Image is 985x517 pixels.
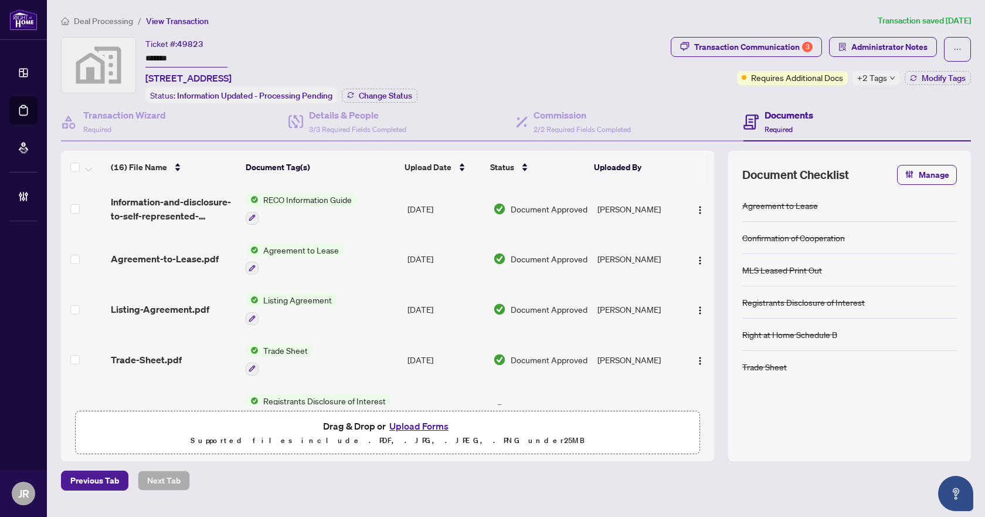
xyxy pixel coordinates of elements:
span: Previous Tab [70,471,119,490]
div: Status: [145,87,337,103]
span: Information-and-disclosure-to-self-represented-party.pdf [111,195,236,223]
div: Trade Sheet [742,360,787,373]
button: Logo [691,200,709,218]
span: Registrants Disclosure of Interest [259,394,390,407]
span: ellipsis [953,45,962,53]
article: Transaction saved [DATE] [878,14,971,28]
td: [DATE] [403,184,488,234]
div: MLS Leased Print Out [742,263,822,276]
span: Required [83,125,111,134]
img: Logo [695,306,705,315]
li: / [138,14,141,28]
h4: Documents [765,108,813,122]
span: Information Updated - Processing Pending [177,90,332,101]
span: Change Status [359,92,412,100]
span: Document Approved [511,403,587,416]
span: RECO Information Guide [259,193,356,206]
span: 49823 [177,39,203,49]
span: Drag & Drop orUpload FormsSupported files include .PDF, .JPG, .JPEG, .PNG under25MB [76,411,699,455]
button: Status IconRegistrants Disclosure of Interest [246,394,390,426]
img: Document Status [493,202,506,215]
th: (16) File Name [106,151,241,184]
span: disclosure EXECUTED 1.pdf [111,403,230,417]
img: Document Status [493,403,506,416]
div: 3 [802,42,813,52]
span: Drag & Drop or [323,418,452,434]
th: Document Tag(s) [241,151,400,184]
img: Status Icon [246,293,259,306]
div: Confirmation of Cooperation [742,231,845,244]
button: Manage [897,165,957,185]
td: [PERSON_NAME] [593,234,685,285]
span: Agreement-to-Lease.pdf [111,252,219,266]
span: Modify Tags [922,74,966,82]
button: Upload Forms [386,418,452,434]
button: Status IconTrade Sheet [246,344,313,376]
div: Transaction Communication [694,38,813,56]
h4: Transaction Wizard [83,108,166,122]
img: Logo [695,256,705,265]
span: JR [18,485,29,502]
div: Agreement to Lease [742,199,818,212]
span: Administrator Notes [851,38,928,56]
button: Logo [691,350,709,369]
td: [DATE] [403,234,488,285]
div: Registrants Disclosure of Interest [742,296,865,309]
img: logo [9,9,38,31]
button: Previous Tab [61,471,128,491]
span: Agreement to Lease [259,244,344,256]
button: Change Status [342,89,417,103]
th: Uploaded By [589,151,681,184]
span: home [61,17,69,25]
th: Upload Date [400,151,485,184]
h4: Commission [534,108,631,122]
img: Document Status [493,303,506,316]
span: Document Approved [511,303,587,316]
span: 2/2 Required Fields Completed [534,125,631,134]
td: [DATE] [403,284,488,334]
span: (16) File Name [111,161,167,174]
span: View Transaction [146,16,209,26]
img: Status Icon [246,244,259,256]
span: Document Approved [511,252,587,265]
span: 3/3 Required Fields Completed [309,125,406,134]
p: Supported files include .PDF, .JPG, .JPEG, .PNG under 25 MB [83,434,692,448]
button: Status IconListing Agreement [246,293,337,325]
img: Document Status [493,353,506,366]
td: [PERSON_NAME] [593,334,685,385]
img: svg%3e [62,38,135,93]
td: [DATE] [403,385,488,435]
span: Requires Additional Docs [751,71,843,84]
span: [STREET_ADDRESS] [145,71,232,85]
span: Listing Agreement [259,293,337,306]
span: Document Approved [511,353,587,366]
button: Next Tab [138,471,190,491]
button: Status IconAgreement to Lease [246,244,344,275]
button: Modify Tags [905,71,971,85]
span: Trade-Sheet.pdf [111,353,182,367]
div: Ticket #: [145,37,203,50]
img: Logo [695,205,705,215]
th: Status [485,151,589,184]
img: Status Icon [246,344,259,357]
span: Required [765,125,793,134]
td: [PERSON_NAME] [593,284,685,334]
h4: Details & People [309,108,406,122]
button: Transaction Communication3 [671,37,822,57]
button: Status IconRECO Information Guide [246,193,356,225]
span: Deal Processing [74,16,133,26]
td: [PERSON_NAME] [593,184,685,234]
span: Upload Date [405,161,451,174]
img: Logo [695,356,705,366]
button: Administrator Notes [829,37,937,57]
img: Status Icon [246,394,259,407]
button: Open asap [938,476,973,511]
span: Manage [919,165,949,184]
span: down [889,75,895,81]
img: Status Icon [246,193,259,206]
button: Logo [691,300,709,319]
span: solution [838,43,847,51]
span: Listing-Agreement.pdf [111,302,209,316]
span: Document Approved [511,202,587,215]
span: Status [490,161,514,174]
